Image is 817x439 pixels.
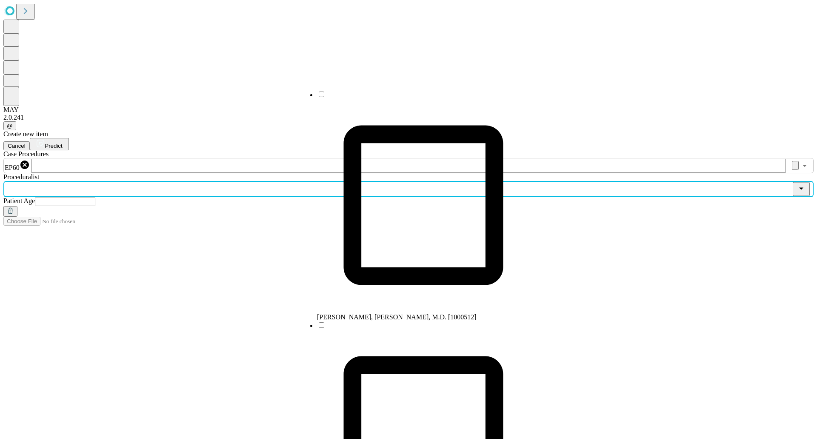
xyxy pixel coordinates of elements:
[792,161,799,170] button: Clear
[3,130,48,138] span: Create new item
[45,143,62,149] span: Predict
[3,141,30,150] button: Cancel
[317,313,477,321] span: [PERSON_NAME], [PERSON_NAME], M.D. [1000512]
[3,150,49,158] span: Scheduled Procedure
[3,106,814,114] div: MAY
[799,160,811,172] button: Open
[7,123,13,129] span: @
[30,138,69,150] button: Predict
[3,197,35,204] span: Patient Age
[5,160,30,172] div: EP60
[5,164,20,171] span: EP60
[793,182,810,196] button: Close
[8,143,26,149] span: Cancel
[3,114,814,121] div: 2.0.241
[3,121,16,130] button: @
[3,173,39,181] span: Proceduralist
